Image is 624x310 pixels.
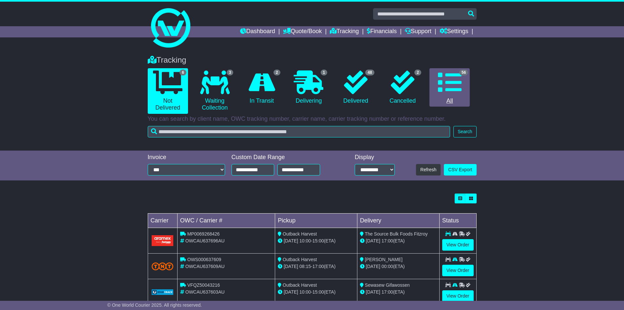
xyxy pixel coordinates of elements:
div: Tracking [144,55,480,65]
img: GetCarrierServiceLogo [152,289,173,295]
span: [DATE] [284,238,298,243]
span: VFQZ50043216 [187,282,220,288]
button: Refresh [416,164,441,176]
a: Financials [367,26,397,37]
img: Aramex.png [152,235,173,246]
span: Outback Harvest [283,231,317,237]
span: The Source Bulk Foods Fitzroy [365,231,428,237]
span: Outback Harvest [283,282,317,288]
span: OWCAU637696AU [185,238,225,243]
a: CSV Export [444,164,476,176]
span: [PERSON_NAME] [365,257,403,262]
span: OWCAU637603AU [185,289,225,295]
span: [DATE] [284,264,298,269]
td: Carrier [148,214,177,228]
span: 2 [414,70,421,75]
span: 48 [365,70,374,75]
span: 2 [274,70,280,75]
td: Pickup [275,214,357,228]
span: [DATE] [366,289,380,295]
a: Tracking [330,26,359,37]
span: 17:00 [312,264,324,269]
span: Outback Harvest [283,257,317,262]
div: (ETA) [360,263,437,270]
a: View Order [442,290,474,302]
div: - (ETA) [278,263,354,270]
span: 10:00 [299,289,311,295]
span: 15:00 [312,289,324,295]
span: 3 [227,70,234,75]
p: You can search by client name, OWC tracking number, carrier name, carrier tracking number or refe... [148,115,477,123]
span: 6 [180,70,186,75]
div: (ETA) [360,289,437,296]
span: 56 [459,70,468,75]
span: 00:00 [382,264,393,269]
div: - (ETA) [278,238,354,244]
a: 56 All [429,68,470,107]
span: [DATE] [366,238,380,243]
div: Invoice [148,154,225,161]
td: Status [439,214,476,228]
a: View Order [442,265,474,276]
span: 17:00 [382,238,393,243]
span: 10:00 [299,238,311,243]
div: - (ETA) [278,289,354,296]
a: 1 Delivering [289,68,329,107]
span: © One World Courier 2025. All rights reserved. [107,302,202,308]
span: Sewasew Gifawossen [365,282,410,288]
div: Custom Date Range [232,154,337,161]
span: 08:15 [299,264,311,269]
div: (ETA) [360,238,437,244]
button: Search [453,126,476,137]
td: Delivery [357,214,439,228]
span: 15:00 [312,238,324,243]
span: MP0069268426 [187,231,220,237]
span: 1 [321,70,328,75]
a: 2 Cancelled [383,68,423,107]
a: Quote/Book [283,26,322,37]
span: [DATE] [284,289,298,295]
div: Display [355,154,395,161]
a: 48 Delivered [335,68,376,107]
span: [DATE] [366,264,380,269]
a: View Order [442,239,474,251]
img: TNT_Domestic.png [152,262,173,270]
span: OWS000637609 [187,257,221,262]
a: 3 Waiting Collection [195,68,235,114]
span: 17:00 [382,289,393,295]
td: OWC / Carrier # [177,214,275,228]
span: OWCAU637609AU [185,264,225,269]
a: Support [405,26,431,37]
a: Dashboard [240,26,275,37]
a: Settings [440,26,468,37]
a: 6 Not Delivered [148,68,188,114]
a: 2 In Transit [241,68,282,107]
